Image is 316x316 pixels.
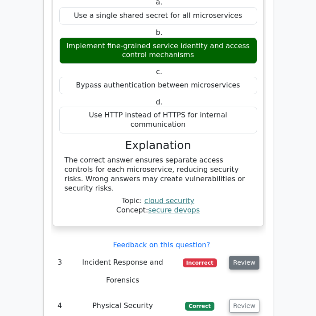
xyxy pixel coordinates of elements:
td: Incident Response and Forensics [69,250,176,293]
div: Topic: [59,196,257,206]
span: Incorrect [183,258,217,267]
div: Bypass authentication between microservices [59,77,257,94]
button: Review [229,299,259,313]
div: Concept: [59,206,257,215]
span: Correct [185,302,214,311]
div: Use HTTP instead of HTTPS for internal communication [59,107,257,133]
span: c. [156,67,162,76]
button: Review [229,256,259,270]
span: d. [156,98,162,106]
a: Feedback on this question? [113,241,210,249]
h3: Explanation [65,139,252,152]
a: secure devops [148,206,200,214]
div: Implement fine-grained service identity and access control mechanisms [59,37,257,64]
td: 3 [51,250,69,293]
a: cloud security [144,196,194,205]
span: b. [156,28,162,37]
div: Use a single shared secret for all microservices [59,7,257,25]
div: The correct answer ensures separate access controls for each microservice, reducing security risk... [65,156,252,193]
